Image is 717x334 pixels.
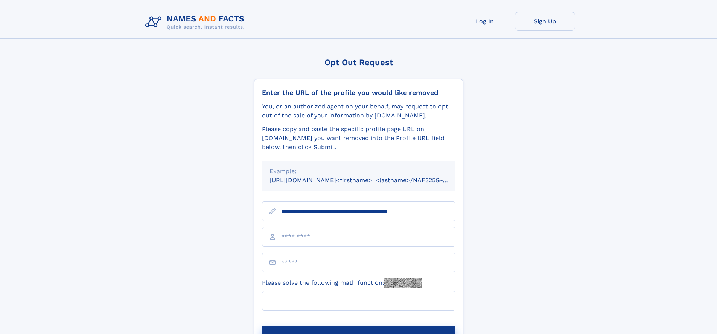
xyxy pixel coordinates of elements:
div: Please copy and paste the specific profile page URL on [DOMAIN_NAME] you want removed into the Pr... [262,125,455,152]
div: Example: [269,167,448,176]
a: Log In [455,12,515,31]
small: [URL][DOMAIN_NAME]<firstname>_<lastname>/NAF325G-xxxxxxxx [269,177,470,184]
div: You, or an authorized agent on your behalf, may request to opt-out of the sale of your informatio... [262,102,455,120]
div: Opt Out Request [254,58,463,67]
div: Enter the URL of the profile you would like removed [262,88,455,97]
a: Sign Up [515,12,575,31]
label: Please solve the following math function: [262,278,422,288]
img: Logo Names and Facts [142,12,251,32]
